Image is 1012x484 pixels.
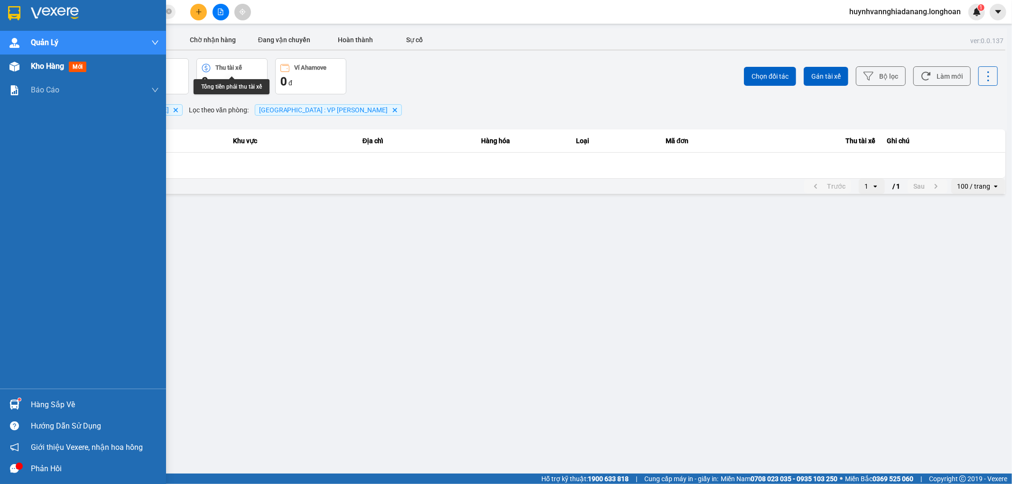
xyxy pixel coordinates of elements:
button: file-add [213,4,229,20]
th: Hàng hóa [475,129,570,153]
span: caret-down [994,8,1003,16]
span: ⚪️ [840,477,843,481]
span: | [920,474,922,484]
th: Khu vực [227,129,357,153]
span: down [151,86,159,94]
div: đ [280,74,341,89]
div: Thu tài xế [737,135,875,146]
th: Địa chỉ [357,129,475,153]
button: Đang vận chuyển [249,30,320,49]
svg: Delete [392,107,398,113]
th: Mã đơn [660,129,731,153]
button: caret-down [990,4,1006,20]
div: Tổng tiền phải thu tài xế [194,79,269,94]
span: huynhvannghiadanang.longhoan [842,6,968,18]
div: Phản hồi [31,462,159,476]
span: file-add [217,9,224,15]
th: Ghi chú [881,129,1005,153]
div: Ví Ahamove [294,64,326,71]
img: icon-new-feature [973,8,981,16]
span: Kho hàng [31,62,64,71]
button: previous page. current page 1 / 1 [804,179,851,193]
span: Giới thiệu Vexere, nhận hoa hồng [31,441,143,453]
span: Cung cấp máy in - giấy in: [644,474,718,484]
img: solution-icon [9,85,19,95]
span: Miền Nam [721,474,837,484]
img: warehouse-icon [9,400,19,410]
div: 1 [864,182,868,191]
span: close-circle [166,9,172,14]
span: Miền Bắc [845,474,913,484]
button: Ví Ahamove0 đ [275,58,346,94]
span: 0 [280,75,287,88]
sup: 1 [978,4,984,11]
div: Hướng dẫn sử dụng [31,419,159,433]
span: Quản Lý [31,37,58,48]
span: copyright [959,475,966,482]
span: question-circle [10,421,19,430]
svg: open [992,183,1000,190]
div: Không có dữ liệu [43,161,997,170]
svg: Delete [173,107,178,113]
span: Lọc theo văn phòng : [189,105,249,115]
div: 100 / trang [957,182,990,191]
img: warehouse-icon [9,62,19,72]
div: Thu tài xế [215,64,242,71]
strong: 1900 633 818 [588,475,629,483]
span: 1 [979,4,983,11]
span: aim [239,9,246,15]
button: Gán tài xế [804,67,848,86]
button: aim [234,4,251,20]
span: mới [69,62,86,72]
button: Sự cố [391,30,438,49]
th: Loại [570,129,660,153]
span: Gán tài xế [811,72,841,81]
span: Đà Nẵng : VP Thanh Khê [259,106,388,114]
button: Làm mới [913,66,971,86]
span: 0 [202,75,208,88]
div: đ [202,74,262,89]
button: next page. current page 1 / 1 [908,179,947,193]
button: Chọn đối tác [744,67,796,86]
button: plus [190,4,207,20]
span: Chọn đối tác [752,72,789,81]
span: | [636,474,637,484]
span: Hỗ trợ kỹ thuật: [541,474,629,484]
button: Chờ nhận hàng [177,30,249,49]
span: message [10,464,19,473]
img: warehouse-icon [9,38,19,48]
strong: 0708 023 035 - 0935 103 250 [751,475,837,483]
div: Hàng sắp về [31,398,159,412]
input: Selected 100 / trang. [991,182,992,191]
span: plus [195,9,202,15]
img: logo-vxr [8,6,20,20]
span: Báo cáo [31,84,59,96]
sup: 1 [18,398,21,401]
span: Đà Nẵng : VP Thanh Khê, close by backspace [255,104,402,116]
button: Thu tài xế0 đ [196,58,268,94]
svg: open [872,183,879,190]
span: / 1 [892,181,900,192]
button: Bộ lọc [856,66,906,86]
strong: 0369 525 060 [873,475,913,483]
span: close-circle [166,8,172,17]
button: Hoàn thành [320,30,391,49]
span: notification [10,443,19,452]
span: down [151,39,159,46]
